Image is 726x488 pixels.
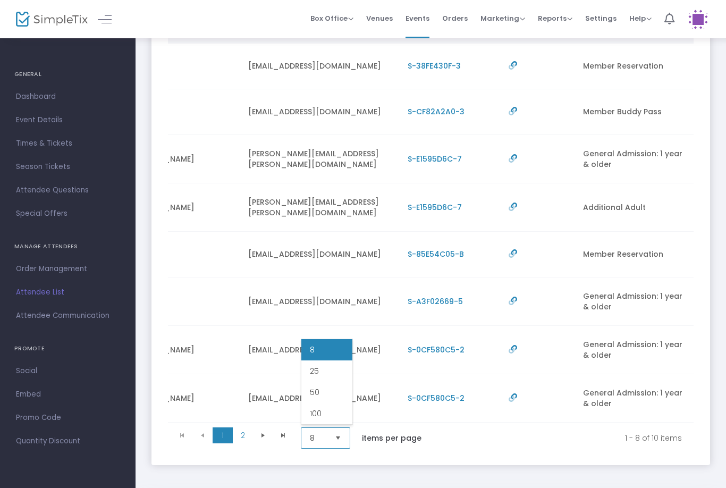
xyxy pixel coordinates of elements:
td: Chou [125,89,242,135]
kendo-pager-info: 1 - 8 of 10 items [444,427,682,449]
label: items per page [362,433,421,443]
td: General Admission: 1 year & older [577,326,694,374]
span: Social [16,364,120,378]
span: Season Tickets [16,160,120,174]
td: [PERSON_NAME] [125,135,242,183]
span: Order Management [16,262,120,276]
span: S-85E54C05-B [408,249,464,259]
span: Page 1 [213,427,233,443]
button: Select [331,428,345,448]
span: Box Office [310,13,353,23]
span: S-A3F02669-5 [408,296,463,307]
td: [EMAIL_ADDRESS][DOMAIN_NAME] [242,277,401,326]
td: [EMAIL_ADDRESS][DOMAIN_NAME] [242,89,401,135]
span: Settings [585,5,617,32]
span: Attendee Communication [16,309,120,323]
span: Help [629,13,652,23]
td: [EMAIL_ADDRESS][DOMAIN_NAME] [242,326,401,374]
span: Attendee Questions [16,183,120,197]
td: Member Buddy Pass [577,89,694,135]
span: 50 [310,387,319,398]
td: [PERSON_NAME][EMAIL_ADDRESS][PERSON_NAME][DOMAIN_NAME] [242,135,401,183]
span: Special Offers [16,207,120,221]
span: S-E1595D6C-7 [408,202,462,213]
span: Go to the next page [259,431,267,440]
div: Data table [168,6,694,423]
span: Times & Tickets [16,137,120,150]
td: General Admission: 1 year & older [577,135,694,183]
span: Dashboard [16,90,120,104]
td: [EMAIL_ADDRESS][DOMAIN_NAME] [242,374,401,423]
span: S-CF82A2A0-3 [408,106,465,117]
span: Venues [366,5,393,32]
td: General Admission: 1 year & older [577,277,694,326]
span: 8 [310,344,315,355]
td: General Admission: 1 year & older [577,374,694,423]
span: Quantity Discount [16,434,120,448]
span: Page 2 [233,427,253,443]
h4: MANAGE ATTENDEES [14,236,121,257]
span: 8 [310,433,326,443]
span: S-0CF580C5-2 [408,393,465,403]
td: [PERSON_NAME] [125,374,242,423]
td: [PERSON_NAME] [125,326,242,374]
td: [EMAIL_ADDRESS][DOMAIN_NAME] [242,232,401,277]
span: Go to the next page [253,427,273,443]
span: Orders [442,5,468,32]
td: Additional Adult [577,183,694,232]
td: [EMAIL_ADDRESS][DOMAIN_NAME] [242,44,401,89]
span: 100 [310,408,322,419]
span: Attendee List [16,285,120,299]
h4: GENERAL [14,64,121,85]
span: Event Details [16,113,120,127]
td: [PERSON_NAME] [125,183,242,232]
span: Embed [16,388,120,401]
span: Promo Code [16,411,120,425]
td: Chou [125,44,242,89]
span: Go to the last page [279,431,288,440]
td: Member Reservation [577,44,694,89]
td: Member Reservation [577,232,694,277]
span: S-E1595D6C-7 [408,154,462,164]
td: [PERSON_NAME][EMAIL_ADDRESS][PERSON_NAME][DOMAIN_NAME] [242,183,401,232]
span: S-0CF580C5-2 [408,344,465,355]
span: 25 [310,366,319,376]
span: Marketing [480,13,525,23]
span: Reports [538,13,572,23]
td: Fields [125,232,242,277]
td: Hill [125,277,242,326]
h4: PROMOTE [14,338,121,359]
span: S-38FE430F-3 [408,61,461,71]
span: Go to the last page [273,427,293,443]
span: Events [406,5,429,32]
